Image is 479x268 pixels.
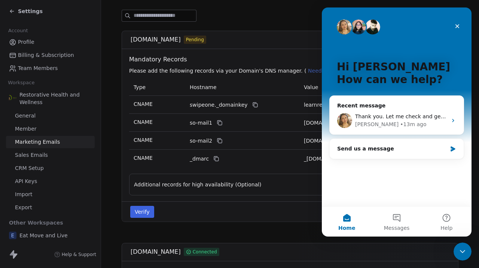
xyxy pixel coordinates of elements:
[454,243,472,261] iframe: Intercom live chat
[15,112,36,120] span: General
[304,119,348,127] span: learnrestorativehealthandwellnesscom1.swipeone.email
[134,101,153,107] span: CNAME
[19,232,68,239] span: Eat Move and Live
[15,125,37,133] span: Member
[15,177,37,185] span: API Keys
[6,36,95,48] a: Profile
[190,84,217,90] span: Hostname
[9,7,43,15] a: Settings
[129,67,454,74] p: Please add the following records via your Domain's DNS manager. ( )
[134,180,446,189] button: Additional records for high availability (Optional)Recommended
[18,38,34,46] span: Profile
[130,206,154,218] button: Verify
[18,64,58,72] span: Team Members
[308,68,338,74] span: Need help?
[131,247,181,256] span: [DOMAIN_NAME]
[62,252,96,258] span: Help & Support
[304,101,404,109] span: learnrestorativehealthandwellnesscom._domainkey.swipeone.email
[19,91,92,106] span: Restorative Health and Wellness
[9,95,16,102] img: RHW_logo.png
[15,138,60,146] span: Marketing Emails
[193,249,217,255] span: Connected
[5,25,31,36] span: Account
[15,151,48,159] span: Sales Emails
[6,110,95,122] a: General
[15,191,32,198] span: Import
[18,51,74,59] span: Billing & Subscription
[190,119,212,127] span: so-mail1
[134,181,262,188] span: Additional records for high availability (Optional)
[6,188,95,201] a: Import
[322,7,472,237] iframe: Intercom live chat
[129,55,454,64] span: Mandatory Records
[134,137,153,143] span: CNAME
[6,217,66,229] span: Other Workspaces
[6,62,95,74] a: Team Members
[6,201,95,214] a: Export
[6,162,95,174] a: CRM Setup
[6,136,95,148] a: Marketing Emails
[15,204,32,211] span: Export
[54,252,96,258] a: Help & Support
[190,137,212,145] span: so-mail2
[186,36,204,43] span: Pending
[6,149,95,161] a: Sales Emails
[304,137,348,145] span: learnrestorativehealthandwellnesscom2.swipeone.email
[6,123,95,135] a: Member
[9,232,16,239] span: E
[304,155,350,163] span: _dmarc.swipeone.email
[5,77,38,88] span: Workspace
[134,83,181,91] p: Type
[134,155,153,161] span: CNAME
[15,164,44,172] span: CRM Setup
[18,7,43,15] span: Settings
[190,155,209,163] span: _dmarc
[131,35,181,44] span: [DOMAIN_NAME]
[190,101,248,109] span: swipeone._domainkey
[304,84,318,90] span: Value
[134,119,153,125] span: CNAME
[6,175,95,188] a: API Keys
[6,49,95,61] a: Billing & Subscription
